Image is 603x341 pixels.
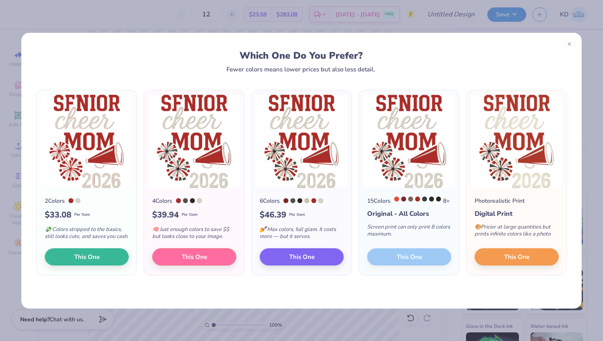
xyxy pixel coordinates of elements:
div: 7531 C [408,197,413,201]
div: 1815 C [401,197,406,201]
div: 6 Colors [260,197,280,205]
div: 7627 C [176,198,181,203]
div: Black C [429,197,434,201]
span: 🎨 [475,223,481,231]
div: 7627 C [69,198,73,203]
div: Just enough colors to save $$ but looks close to your image. [152,221,236,248]
span: 💸 [45,226,51,233]
div: Black 4 C [436,197,441,201]
span: This One [74,252,100,261]
span: Per Item [74,212,90,218]
img: Photorealistic preview [470,94,563,188]
button: This One [45,248,129,265]
span: $ 33.08 [45,209,71,221]
div: Which One Do You Prefer? [44,50,559,61]
div: 454 C [304,198,309,203]
div: 2 Colors [45,197,65,205]
div: 7527 C [318,198,323,203]
div: 8 + [394,197,450,205]
div: Digital Print [475,209,559,219]
div: Max colors, full glam. It costs more — but it serves. [260,221,344,248]
div: Black 7 C [422,197,427,201]
div: 7627 C [311,198,316,203]
div: 7625 C [394,197,399,201]
img: 6 color option [255,94,348,188]
div: 15 Colors [367,197,391,205]
span: Per Item [289,212,305,218]
div: Pricier at large quantities but prints infinite colors like a photo [475,219,559,246]
img: 2 color option [40,94,133,188]
div: Screen print can only print 8 colors maximum. [367,219,451,246]
span: Per Item [182,212,198,218]
span: 🧠 [152,226,159,233]
div: Black 4 C [297,198,302,203]
div: 1815 C [283,198,288,203]
button: This One [475,248,559,265]
span: This One [504,252,530,261]
div: Colors stripped to the basics, still looks cute, and saves you cash. [45,221,129,248]
div: Black 4 C [190,198,195,203]
button: This One [152,248,236,265]
span: This One [289,252,315,261]
div: Fewer colors means lower prices but also less detail. [226,66,375,73]
div: 7527 C [197,198,202,203]
span: $ 39.94 [152,209,179,221]
div: Original - All Colors [367,209,451,219]
span: 💅 [260,226,266,233]
div: Photorealistic Print [475,197,525,205]
img: 4 color option [147,94,241,188]
div: 418 C [290,198,295,203]
div: 7527 C [75,198,80,203]
div: 4 Colors [152,197,172,205]
span: This One [182,252,207,261]
div: 418 C [183,198,188,203]
div: 7627 C [415,197,420,201]
span: $ 46.39 [260,209,286,221]
button: This One [260,248,344,265]
img: 15 color option [362,94,456,188]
